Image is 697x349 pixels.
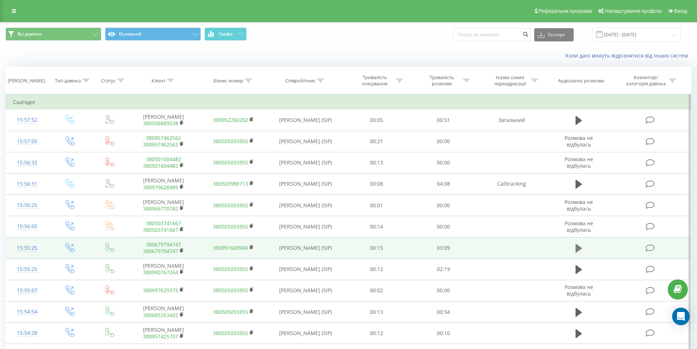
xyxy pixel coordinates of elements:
[105,27,201,41] button: Основний
[343,301,410,323] td: 00:13
[343,259,410,280] td: 00:12
[146,220,181,227] a: 380503741667
[534,28,574,41] button: Експорт
[146,134,181,141] a: 380957462562
[477,109,546,131] td: Загальний
[13,283,41,298] div: 15:55:07
[422,74,461,87] div: Тривалість розмови
[268,216,343,237] td: [PERSON_NAME] (SIP)
[129,109,198,131] td: [PERSON_NAME]
[13,198,41,212] div: 15:56:25
[8,78,45,84] div: [PERSON_NAME]
[143,312,178,319] a: 380685353402
[490,74,529,87] div: Назва схеми переадресації
[672,308,690,325] div: Open Intercom Messenger
[410,280,477,301] td: 00:00
[13,177,41,191] div: 15:56:31
[213,116,248,123] a: 380952260202
[453,28,531,41] input: Пошук за номером
[343,109,410,131] td: 00:05
[410,131,477,152] td: 00:00
[13,134,41,149] div: 15:57:05
[129,259,198,280] td: [PERSON_NAME]
[13,241,41,255] div: 15:55:25
[213,78,243,84] div: Бізнес номер
[268,259,343,280] td: [PERSON_NAME] (SIP)
[674,8,687,14] span: Вихід
[146,241,181,248] a: 380679794747
[143,226,178,233] a: 380503741667
[410,301,477,323] td: 00:54
[5,27,101,41] button: Всі дзвінки
[410,152,477,173] td: 00:00
[143,141,178,148] a: 380957462562
[268,109,343,131] td: [PERSON_NAME] (SIP)
[13,326,41,340] div: 15:54:28
[213,138,248,145] a: 380505055955
[343,323,410,344] td: 00:12
[213,244,248,251] a: 380991600940
[146,156,181,163] a: 380501604482
[213,202,248,209] a: 380505055955
[565,134,593,148] span: Розмова не відбулась
[6,95,692,109] td: Сьогодні
[13,305,41,319] div: 15:54:54
[129,173,198,194] td: [PERSON_NAME]
[268,195,343,216] td: [PERSON_NAME] (SIP)
[143,269,178,276] a: 380990767264
[55,78,81,84] div: Тип дзвінка
[213,266,248,272] a: 380505055955
[477,173,546,194] td: Calltracking
[129,301,198,323] td: [PERSON_NAME]
[625,74,667,87] div: Коментар/категорія дзвінка
[213,287,248,294] a: 380505055955
[565,220,593,233] span: Розмова не відбулась
[18,31,42,37] span: Всі дзвінки
[410,173,477,194] td: 04:08
[343,280,410,301] td: 00:02
[565,198,593,212] span: Розмова не відбулась
[143,248,178,255] a: 380679794747
[410,323,477,344] td: 00:10
[101,78,116,84] div: Статус
[268,131,343,152] td: [PERSON_NAME] (SIP)
[143,162,178,169] a: 380501604482
[605,8,662,14] span: Налаштування профілю
[410,259,477,280] td: 02:19
[410,216,477,237] td: 00:00
[129,323,198,344] td: [PERSON_NAME]
[410,237,477,259] td: 03:09
[268,173,343,194] td: [PERSON_NAME] (SIP)
[143,184,178,191] a: 380979626989
[565,283,593,297] span: Розмова не відбулась
[129,195,198,216] td: [PERSON_NAME]
[13,262,41,276] div: 15:55:25
[566,52,692,59] a: Коли дані можуть відрізнятися вiд інших систем
[213,223,248,230] a: 380505055955
[268,301,343,323] td: [PERSON_NAME] (SIP)
[205,27,247,41] button: Графік
[539,8,592,14] span: Реферальна програма
[268,280,343,301] td: [PERSON_NAME] (SIP)
[13,219,41,234] div: 15:56:05
[343,237,410,259] td: 00:15
[143,333,178,340] a: 380951425707
[565,156,593,169] span: Розмова не відбулась
[268,152,343,173] td: [PERSON_NAME] (SIP)
[558,78,604,84] div: Аудіозапис розмови
[410,109,477,131] td: 00:51
[143,205,178,212] a: 380966770182
[343,195,410,216] td: 00:01
[355,74,394,87] div: Тривалість очікування
[343,152,410,173] td: 00:13
[213,308,248,315] a: 380505055955
[13,113,41,127] div: 15:57:52
[268,237,343,259] td: [PERSON_NAME] (SIP)
[13,156,41,170] div: 15:56:32
[410,195,477,216] td: 00:00
[268,323,343,344] td: [PERSON_NAME] (SIP)
[143,287,178,294] a: 380997629375
[343,216,410,237] td: 00:14
[143,120,178,127] a: 380506889538
[219,31,233,37] span: Графік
